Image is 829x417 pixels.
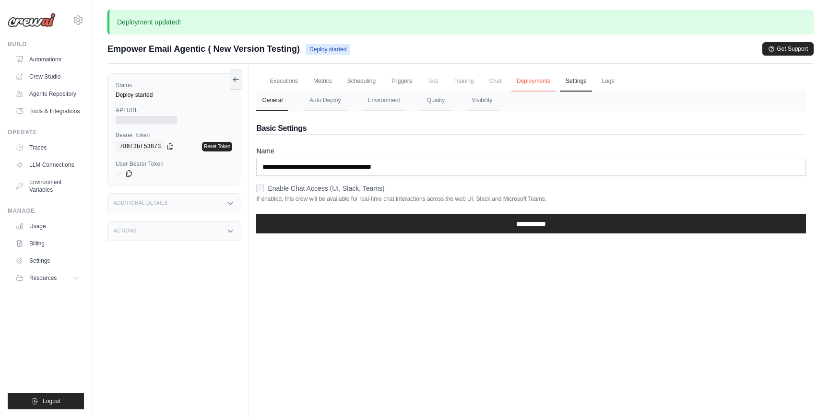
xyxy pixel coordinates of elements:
label: Status [116,81,232,89]
a: Deployments [511,71,556,92]
a: Logs [596,71,620,92]
button: Quality [421,91,450,111]
img: Logo [8,13,56,27]
a: Settings [12,253,84,268]
p: If enabled, this crew will be available for real-time chat interactions across the web UI, Slack ... [256,195,806,203]
span: Training is not available until the deployment is complete [448,71,480,91]
a: Tools & Integrations [12,104,84,119]
a: Agents Repository [12,86,84,102]
a: Executions [264,71,304,92]
span: Resources [29,274,57,282]
a: Metrics [308,71,338,92]
label: Name [256,146,806,156]
label: User Bearer Token [116,160,232,168]
h3: Additional Details [114,200,167,206]
h3: Actions [114,228,137,234]
a: Billing [12,236,84,251]
button: General [256,91,288,111]
a: Usage [12,219,84,234]
button: Auto Deploy [304,91,346,111]
code: 786f3bf53873 [116,141,165,152]
a: Triggers [385,71,418,92]
a: LLM Connections [12,157,84,173]
a: Crew Studio [12,69,84,84]
div: Build [8,40,84,48]
a: Traces [12,140,84,155]
button: Environment [362,91,405,111]
label: Bearer Token [116,131,232,139]
nav: Tabs [256,91,806,111]
label: Enable Chat Access (UI, Slack, Teams) [268,184,384,193]
div: Manage [8,207,84,215]
button: Logout [8,393,84,409]
a: Environment Variables [12,174,84,197]
span: Logout [43,397,60,405]
label: API URL [116,106,232,114]
div: Operate [8,128,84,136]
h2: Basic Settings [256,123,806,134]
div: Deploy started [116,91,232,99]
a: Reset Token [202,142,232,151]
a: Automations [12,52,84,67]
a: Scheduling [342,71,381,92]
span: Deploy started [306,44,350,55]
button: Resources [12,270,84,286]
p: Deployment updated! [107,10,814,35]
button: Visibility [466,91,498,111]
span: Empower Email Agentic ( New Version Testing) [107,42,300,56]
a: Settings [560,71,592,92]
button: Get Support [762,42,814,56]
span: Test [422,71,444,91]
span: Chat is not available until the deployment is complete [484,71,507,91]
